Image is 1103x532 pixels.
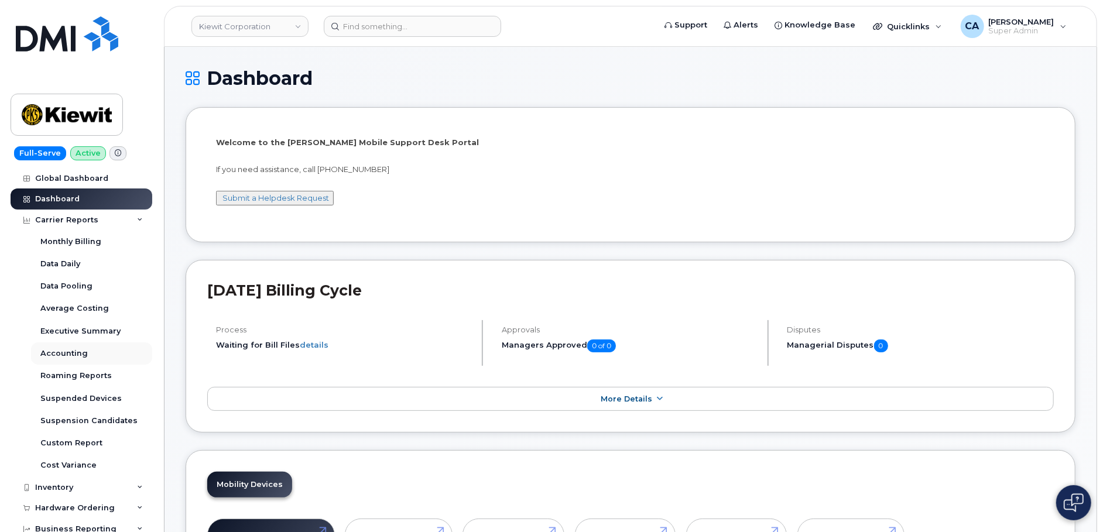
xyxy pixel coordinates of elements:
[502,339,758,352] h5: Managers Approved
[502,325,758,334] h4: Approvals
[1064,493,1084,512] img: Open chat
[222,193,329,202] a: Submit a Helpdesk Request
[787,325,1054,334] h4: Disputes
[300,340,328,349] a: details
[216,339,472,351] li: Waiting for Bill Files
[787,339,1054,352] h5: Managerial Disputes
[207,472,292,497] a: Mobility Devices
[874,339,888,352] span: 0
[216,164,1045,175] p: If you need assistance, call [PHONE_NUMBER]
[587,339,616,352] span: 0 of 0
[601,394,652,403] span: More Details
[186,68,1075,88] h1: Dashboard
[216,137,1045,148] p: Welcome to the [PERSON_NAME] Mobile Support Desk Portal
[216,325,472,334] h4: Process
[216,191,334,205] button: Submit a Helpdesk Request
[207,282,1054,299] h2: [DATE] Billing Cycle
